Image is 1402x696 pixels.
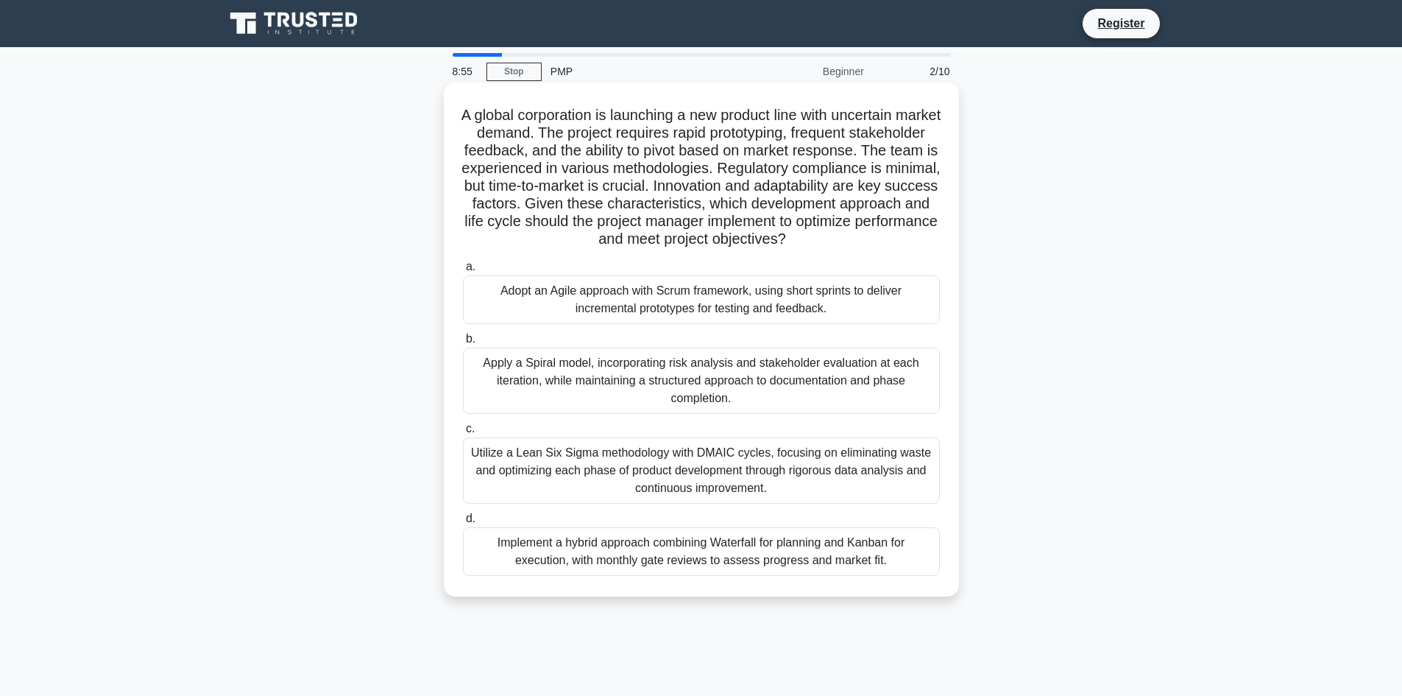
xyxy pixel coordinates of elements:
a: Register [1088,14,1153,32]
h5: A global corporation is launching a new product line with uncertain market demand. The project re... [461,106,941,249]
div: Implement a hybrid approach combining Waterfall for planning and Kanban for execution, with month... [463,527,940,576]
a: Stop [486,63,542,81]
div: 8:55 [444,57,486,86]
div: Adopt an Agile approach with Scrum framework, using short sprints to deliver incremental prototyp... [463,275,940,324]
span: a. [466,260,475,273]
div: Beginner [744,57,873,86]
div: PMP [542,57,744,86]
div: Apply a Spiral model, incorporating risk analysis and stakeholder evaluation at each iteration, w... [463,348,940,414]
div: 2/10 [873,57,959,86]
span: d. [466,512,475,524]
span: b. [466,332,475,345]
span: c. [466,422,475,435]
div: Utilize a Lean Six Sigma methodology with DMAIC cycles, focusing on eliminating waste and optimiz... [463,437,940,504]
